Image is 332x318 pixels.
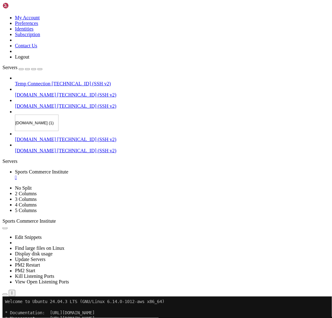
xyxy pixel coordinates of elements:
[2,171,243,176] x-row: Hit:1 [URL][DOMAIN_NAME] noble InRelease
[97,165,100,170] span: ~
[2,19,243,25] x-row: * Management: [URL][DOMAIN_NAME]
[2,187,243,193] x-row: Hit:4 [URL][DOMAIN_NAME] noble-security InRelease
[15,98,330,109] li: [DOMAIN_NAME] [TECHNICAL_ID] (SSH v2)
[2,2,243,8] x-row: Welcome to Ubuntu 24.04.3 LTS (GNU/Linux 6.14.0-1012-aws x86_64)
[57,148,116,153] span: [TECHNICAL_ID] (SSH v2)
[2,14,243,19] x-row: * Documentation: [URL][DOMAIN_NAME]
[15,137,330,142] a: [DOMAIN_NAME] [TECHNICAL_ID] (SSH v2)
[15,54,29,59] a: Logout
[15,15,40,20] a: My Account
[15,274,54,279] a: Kill Listening Ports
[15,81,50,86] span: Temp Connection
[2,193,243,199] x-row: Reading package lists... Done
[15,148,330,154] a: [DOMAIN_NAME] [TECHNICAL_ID] (SSH v2)
[15,197,37,202] a: 3 Columns
[15,32,40,37] a: Subscription
[15,87,330,98] li: [DOMAIN_NAME] [TECHNICAL_ID] (SSH v2)
[2,199,243,204] x-row: Building dependency tree... Done
[15,169,330,180] a: Sports Commerce Institute
[52,81,111,86] span: [TECHNICAL_ID] (SSH v2)
[2,120,243,126] x-row: 5 of these updates are standard security updates.
[2,143,243,148] x-row: See [URL][DOMAIN_NAME] or run: sudo pro status
[97,216,100,221] span: ~
[2,65,17,70] span: Servers
[57,103,116,109] span: [TECHNICAL_ID] (SSH v2)
[2,103,243,109] x-row: Expanded Security Maintenance for Applications is not enabled.
[2,25,243,31] x-row: * Support: [URL][DOMAIN_NAME]
[2,216,243,221] x-row: : $
[15,137,56,142] span: [DOMAIN_NAME]
[15,235,42,240] a: Edit Snippets
[15,251,53,257] a: Display disk usage
[2,159,330,164] div: Servers
[15,92,330,98] a: [DOMAIN_NAME] [TECHNICAL_ID] (SSH v2)
[2,36,243,42] x-row: System information as of [DATE]
[11,291,13,296] div: 
[15,103,330,109] a: [DOMAIN_NAME] [TECHNICAL_ID] (SSH v2)
[15,81,330,87] a: Temp Connection [TECHNICAL_ID] (SSH v2)
[2,165,95,170] span: ubuntu@jba-wp-sportscommerceinstitute
[2,126,243,131] x-row: To see these additional updates run: apt list --upgradable
[2,165,243,171] x-row: : $ sudo apt update
[15,263,40,268] a: PM2 Restart
[2,182,243,187] x-row: Hit:3 [URL][DOMAIN_NAME] noble-backports InRelease
[2,176,243,182] x-row: Hit:2 [URL][DOMAIN_NAME] noble-updates InRelease
[15,257,45,262] a: Update Servers
[15,148,56,153] span: [DOMAIN_NAME]
[2,65,42,70] a: Servers
[2,218,56,224] span: Sports Commerce Institute
[2,2,38,9] img: Shellngn
[15,21,38,26] a: Preferences
[15,92,56,97] span: [DOMAIN_NAME]
[15,268,35,273] a: PM2 Start
[15,169,69,174] span: Sports Commerce Institute
[2,115,243,120] x-row: 8 updates can be applied immediately.
[110,216,113,221] div: (41, 38)
[2,53,243,59] x-row: Usage of /: 5.8% of 95.82GB Processes: 126
[2,47,243,53] x-row: System load: 0.21 Temperature: -273.1 C
[15,131,330,142] li: [DOMAIN_NAME] [TECHNICAL_ID] (SSH v2)
[15,75,330,87] li: Temp Connection [TECHNICAL_ID] (SSH v2)
[15,208,37,213] a: 5 Columns
[2,59,243,64] x-row: Memory usage: 11% Users logged in: 0
[2,210,243,216] x-row: 8 packages can be upgraded. Run 'apt list --upgradable' to see them.
[15,202,37,207] a: 4 Columns
[15,246,64,251] a: Find large files on Linux
[2,64,243,70] x-row: Swap usage: 0% IPv4 address for ens5: [TECHNICAL_ID]
[2,216,95,221] span: ubuntu@jba-wp-sportscommerceinstitute
[15,26,34,31] a: Identities
[57,137,116,142] span: [TECHNICAL_ID] (SSH v2)
[2,159,243,165] x-row: Last login: [DATE] from [TECHNICAL_ID]
[15,185,32,191] a: No Split
[2,204,243,210] x-row: Reading state information... Done
[2,81,243,87] x-row: compliance features.
[15,142,330,154] li: [DOMAIN_NAME] [TECHNICAL_ID] (SSH v2)
[2,75,243,81] x-row: * Ubuntu Pro delivers the most comprehensive open source security and
[2,137,243,143] x-row: Enable ESM Apps to receive additional future security updates.
[9,290,15,297] button: 
[57,92,116,97] span: [TECHNICAL_ID] (SSH v2)
[2,92,243,98] x-row: [URL][DOMAIN_NAME]
[15,43,37,48] a: Contact Us
[15,191,37,196] a: 2 Columns
[15,103,56,109] span: [DOMAIN_NAME]
[15,175,330,180] a: 
[15,279,69,285] a: View Open Listening Ports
